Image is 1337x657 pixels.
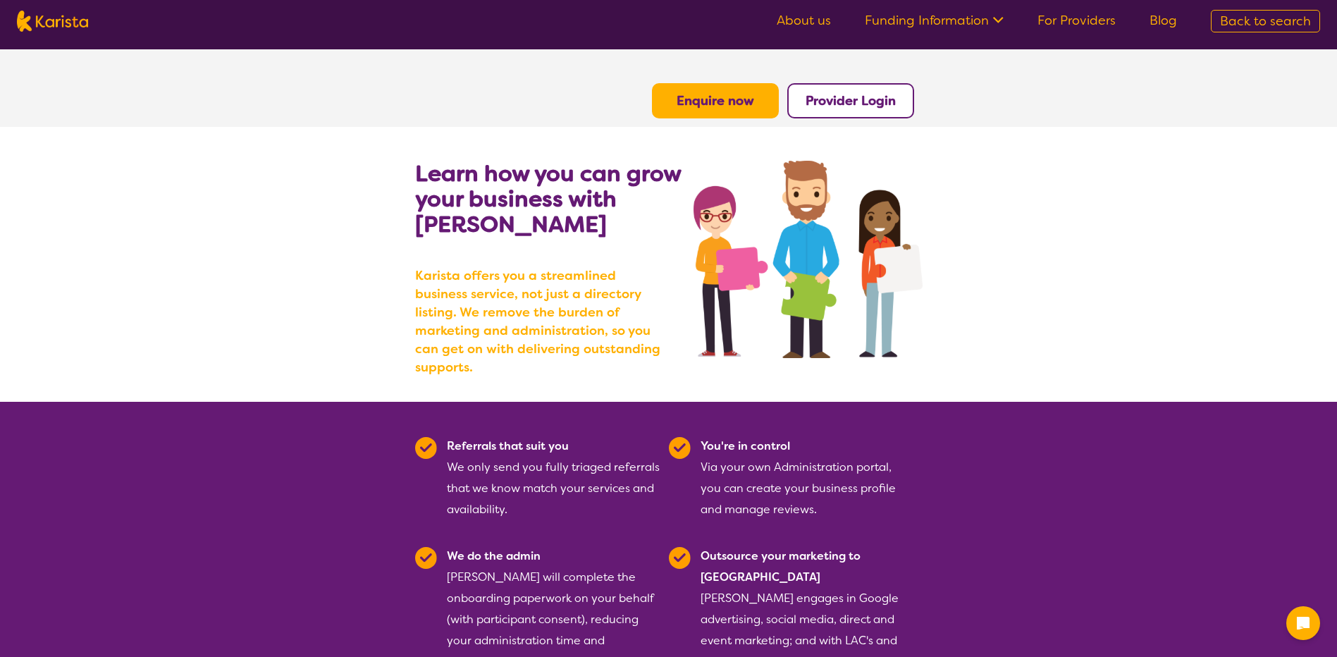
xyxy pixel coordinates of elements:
[669,547,691,569] img: Tick
[669,437,691,459] img: Tick
[777,12,831,29] a: About us
[415,547,437,569] img: Tick
[806,92,896,109] a: Provider Login
[694,161,922,358] img: grow your business with Karista
[447,548,541,563] b: We do the admin
[652,83,779,118] button: Enquire now
[1211,10,1320,32] a: Back to search
[415,159,681,239] b: Learn how you can grow your business with [PERSON_NAME]
[447,438,569,453] b: Referrals that suit you
[865,12,1004,29] a: Funding Information
[415,266,669,376] b: Karista offers you a streamlined business service, not just a directory listing. We remove the bu...
[677,92,754,109] a: Enquire now
[1150,12,1177,29] a: Blog
[701,548,861,584] b: Outsource your marketing to [GEOGRAPHIC_DATA]
[447,436,660,520] div: We only send you fully triaged referrals that we know match your services and availability.
[17,11,88,32] img: Karista logo
[1220,13,1311,30] span: Back to search
[787,83,914,118] button: Provider Login
[701,438,790,453] b: You're in control
[1037,12,1116,29] a: For Providers
[415,437,437,459] img: Tick
[701,436,914,520] div: Via your own Administration portal, you can create your business profile and manage reviews.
